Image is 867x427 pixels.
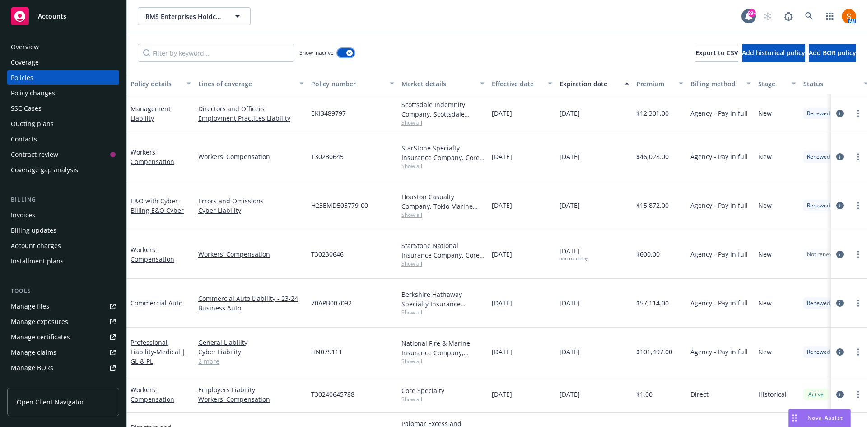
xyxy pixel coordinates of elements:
[842,9,856,23] img: photo
[807,299,830,307] span: Renewed
[11,70,33,85] div: Policies
[834,347,845,357] a: circleInformation
[398,73,488,94] button: Market details
[834,200,845,211] a: circleInformation
[690,108,748,118] span: Agency - Pay in full
[559,79,619,89] div: Expiration date
[559,298,580,308] span: [DATE]
[789,409,800,427] div: Drag to move
[807,153,830,161] span: Renewed
[636,108,669,118] span: $12,301.00
[742,48,805,57] span: Add historical policy
[755,73,800,94] button: Stage
[401,119,485,127] span: Show all
[401,241,485,260] div: StarStone National Insurance Company, Core Specialty, Amwins
[198,113,304,123] a: Employment Practices Liability
[401,309,485,316] span: Show all
[11,163,78,177] div: Coverage gap analysis
[401,395,485,403] span: Show all
[7,286,119,296] div: Tools
[401,143,485,162] div: StarStone Specialty Insurance Company, Core Specialty
[311,108,346,118] span: EKI3489797
[803,79,858,89] div: Status
[853,200,863,211] a: more
[11,40,39,54] div: Overview
[198,152,304,161] a: Workers' Compensation
[131,385,174,404] a: Workers' Compensation
[492,298,512,308] span: [DATE]
[687,73,755,94] button: Billing method
[198,347,304,357] a: Cyber Liability
[311,298,352,308] span: 70APB007092
[131,299,182,307] a: Commercial Auto
[636,249,660,259] span: $600.00
[633,73,687,94] button: Premium
[198,338,304,347] a: General Liability
[853,298,863,309] a: more
[690,79,741,89] div: Billing method
[11,147,58,162] div: Contract review
[198,357,304,366] a: 2 more
[131,347,186,366] span: - Medical | GL & PL
[131,79,181,89] div: Policy details
[7,117,119,131] a: Quoting plans
[690,152,748,161] span: Agency - Pay in full
[11,55,39,70] div: Coverage
[311,249,344,259] span: T30230646
[7,254,119,268] a: Installment plans
[758,249,772,259] span: New
[11,345,56,360] div: Manage claims
[853,389,863,400] a: more
[11,239,61,253] div: Account charges
[401,357,485,365] span: Show all
[636,152,669,161] span: $46,028.00
[7,376,119,390] a: Summary of insurance
[758,79,786,89] div: Stage
[401,192,485,211] div: Houston Casualty Company, Tokio Marine HCC
[809,44,856,62] button: Add BOR policy
[7,314,119,329] a: Manage exposures
[853,249,863,260] a: more
[138,44,294,62] input: Filter by keyword...
[311,152,344,161] span: T30230645
[401,79,475,89] div: Market details
[690,347,748,357] span: Agency - Pay in full
[559,152,580,161] span: [DATE]
[198,104,304,113] a: Directors and Officers
[853,108,863,119] a: more
[758,298,772,308] span: New
[127,73,195,94] button: Policy details
[834,298,845,309] a: circleInformation
[11,223,56,238] div: Billing updates
[492,79,542,89] div: Effective date
[7,147,119,162] a: Contract review
[488,73,556,94] button: Effective date
[38,13,66,20] span: Accounts
[636,298,669,308] span: $57,114.00
[834,389,845,400] a: circleInformation
[7,86,119,100] a: Policy changes
[492,249,512,259] span: [DATE]
[636,79,673,89] div: Premium
[7,299,119,314] a: Manage files
[695,44,738,62] button: Export to CSV
[636,201,669,210] span: $15,872.00
[308,73,398,94] button: Policy number
[559,347,580,357] span: [DATE]
[311,389,354,399] span: T30240645788
[198,385,304,394] a: Employers Liability
[853,151,863,162] a: more
[834,108,845,119] a: circleInformation
[11,299,49,314] div: Manage files
[145,12,224,21] span: RMS Enterprises Holdco, LLC
[11,117,54,131] div: Quoting plans
[299,49,334,56] span: Show inactive
[198,294,304,313] a: Commercial Auto Liability - 23-24 Business Auto
[492,389,512,399] span: [DATE]
[7,4,119,29] a: Accounts
[198,79,294,89] div: Lines of coverage
[401,338,485,357] div: National Fire & Marine Insurance Company, Berkshire Hathaway Specialty, Amwins
[11,361,53,375] div: Manage BORs
[11,101,42,116] div: SSC Cases
[559,389,580,399] span: [DATE]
